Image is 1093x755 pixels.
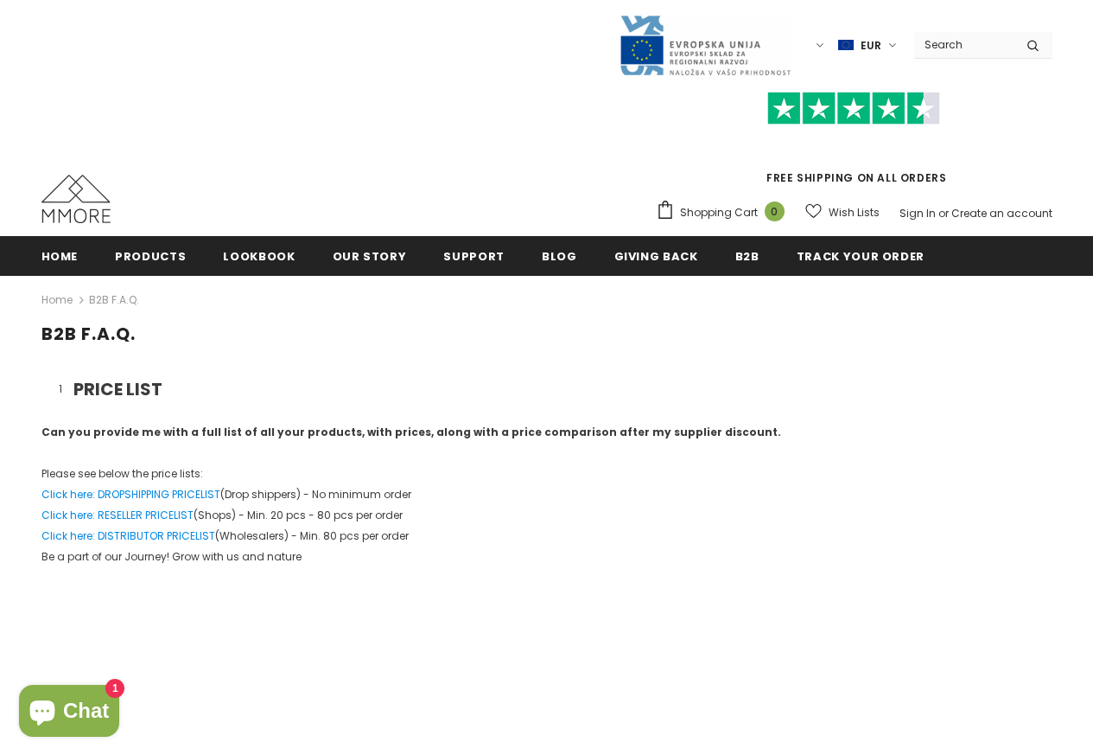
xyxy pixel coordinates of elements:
[41,487,220,502] a: Click here: DROPSHIPPING PRICELIST
[619,37,791,52] a: Javni Razpis
[656,200,793,226] a: Shopping Cart 0
[59,379,1052,400] h3: PRICE LIST
[333,236,407,275] a: Our Story
[41,175,111,223] img: MMORE Cases
[41,248,79,265] span: Home
[656,99,1052,185] span: FREE SHIPPING ON ALL ORDERS
[614,236,698,275] a: Giving back
[735,236,759,275] a: B2B
[614,248,698,265] span: Giving back
[89,290,139,310] span: B2B F.A.Q.
[542,248,577,265] span: Blog
[14,685,124,741] inbox-online-store-chat: Shopify online store chat
[938,206,949,221] span: or
[41,425,781,439] strong: Can you provide me with a full list of all your products, with prices, along with a price compari...
[115,248,186,265] span: Products
[41,528,215,543] a: Click here: DISTRIBUTOR PRICELIST
[619,14,791,77] img: Javni Razpis
[41,322,136,346] span: B2B F.A.Q.
[899,206,936,221] a: Sign In
[680,204,758,221] span: Shopping Cart
[115,236,186,275] a: Products
[223,248,295,265] span: Lookbook
[41,464,1052,567] p: Please see below the price lists: (Drop shippers) - No minimum order (Shops) - Min. 20 pcs - 80 p...
[805,197,880,227] a: Wish Lists
[914,32,1014,57] input: Search Site
[829,204,880,221] span: Wish Lists
[861,37,881,54] span: EUR
[333,248,407,265] span: Our Story
[223,236,295,275] a: Lookbook
[542,236,577,275] a: Blog
[797,236,925,275] a: Track your order
[443,248,505,265] span: support
[765,202,785,221] span: 0
[735,248,759,265] span: B2B
[41,290,73,310] a: Home
[656,125,1052,170] iframe: Customer reviews powered by Trustpilot
[767,92,940,125] img: Trust Pilot Stars
[41,236,79,275] a: Home
[797,248,925,265] span: Track your order
[951,206,1052,221] a: Create an account
[41,508,194,522] a: Click here: RESELLER PRICELIST
[443,236,505,275] a: support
